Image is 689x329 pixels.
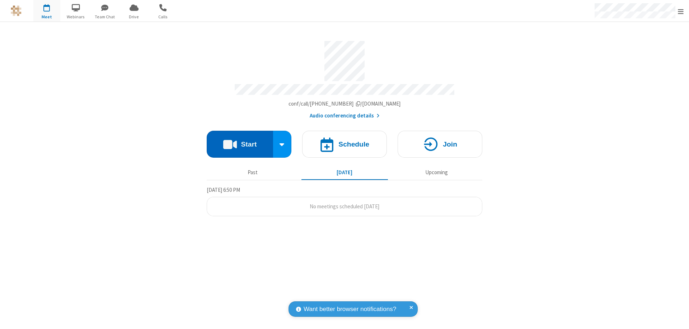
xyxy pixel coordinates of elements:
[393,166,480,179] button: Upcoming
[207,186,240,193] span: [DATE] 6:50 PM
[338,141,369,148] h4: Schedule
[289,100,401,107] span: Copy my meeting room link
[671,310,684,324] iframe: Chat
[33,14,60,20] span: Meet
[207,36,482,120] section: Account details
[207,186,482,217] section: Today's Meetings
[289,100,401,108] button: Copy my meeting room linkCopy my meeting room link
[301,166,388,179] button: [DATE]
[302,131,387,158] button: Schedule
[150,14,177,20] span: Calls
[121,14,147,20] span: Drive
[310,203,379,210] span: No meetings scheduled [DATE]
[304,305,396,314] span: Want better browser notifications?
[11,5,22,16] img: QA Selenium DO NOT DELETE OR CHANGE
[210,166,296,179] button: Past
[398,131,482,158] button: Join
[207,131,273,158] button: Start
[92,14,118,20] span: Team Chat
[310,112,380,120] button: Audio conferencing details
[273,131,292,158] div: Start conference options
[443,141,457,148] h4: Join
[62,14,89,20] span: Webinars
[241,141,257,148] h4: Start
